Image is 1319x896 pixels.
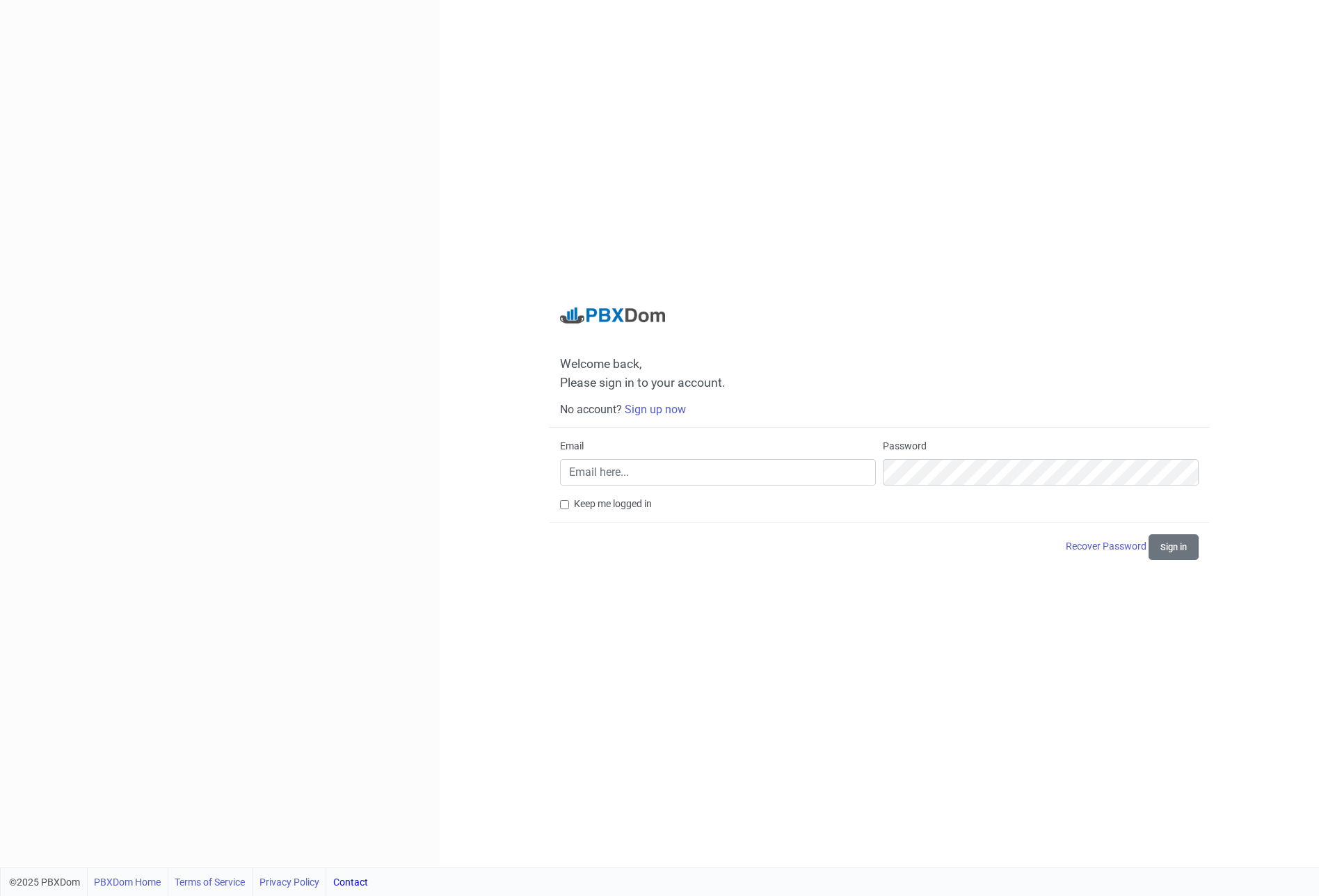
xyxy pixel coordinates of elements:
[259,868,319,896] a: Privacy Policy
[574,497,652,511] label: Keep me logged in
[560,439,584,454] label: Email
[9,868,368,896] div: ©2025 PBXDom
[94,868,161,896] a: PBXDom Home
[1149,534,1199,560] button: Sign in
[560,357,1199,371] span: Welcome back,
[1066,541,1149,552] a: Recover Password
[560,403,1199,416] h6: No account?
[560,459,876,486] input: Email here...
[333,868,368,896] a: Contact
[560,376,726,390] span: Please sign in to your account.
[883,439,927,454] label: Password
[175,868,245,896] a: Terms of Service
[625,403,686,416] a: Sign up now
